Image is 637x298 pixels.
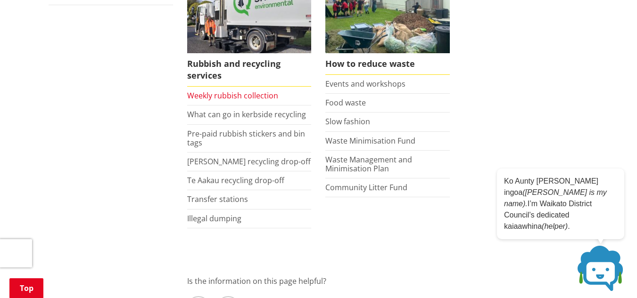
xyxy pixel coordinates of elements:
[187,90,278,101] a: Weekly rubbish collection
[504,176,617,232] p: Ko Aunty [PERSON_NAME] ingoa I’m Waikato District Council’s dedicated kaiaawhina .
[187,109,306,120] a: What can go in kerbside recycling
[325,53,450,75] span: How to reduce waste
[325,116,370,127] a: Slow fashion
[325,182,407,193] a: Community Litter Fund
[504,188,607,208] em: ([PERSON_NAME] is my name).
[542,222,568,230] em: (helper)
[325,79,405,89] a: Events and workshops
[9,278,43,298] a: Top
[187,194,248,204] a: Transfer stations
[325,154,412,174] a: Waste Management and Minimisation Plan
[187,53,312,87] span: Rubbish and recycling services
[325,97,366,108] a: Food waste
[187,129,305,148] a: Pre-paid rubbish stickers and bin tags
[187,275,589,287] p: Is the information on this page helpful?
[187,156,311,167] a: [PERSON_NAME] recycling drop-off
[187,175,284,185] a: Te Aakau recycling drop-off
[325,136,415,146] a: Waste Minimisation Fund
[187,213,241,224] a: Illegal dumping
